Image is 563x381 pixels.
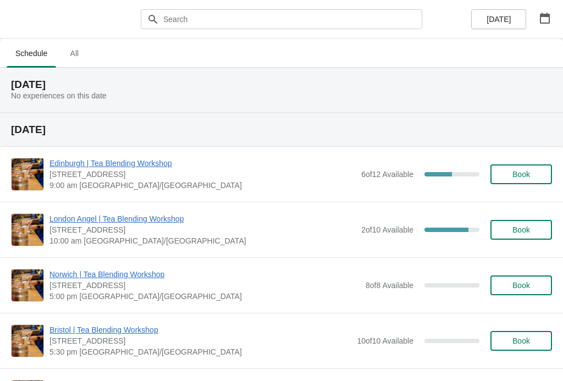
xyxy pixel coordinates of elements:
[49,180,356,191] span: 9:00 am [GEOGRAPHIC_DATA]/[GEOGRAPHIC_DATA]
[49,324,351,335] span: Bristol | Tea Blending Workshop
[60,43,88,63] span: All
[11,79,552,90] h2: [DATE]
[49,235,356,246] span: 10:00 am [GEOGRAPHIC_DATA]/[GEOGRAPHIC_DATA]
[512,225,530,234] span: Book
[490,275,552,295] button: Book
[49,169,356,180] span: [STREET_ADDRESS]
[12,158,43,190] img: Edinburgh | Tea Blending Workshop | 89 Rose Street, Edinburgh, EH2 3DT | 9:00 am Europe/London
[361,170,413,179] span: 6 of 12 Available
[49,158,356,169] span: Edinburgh | Tea Blending Workshop
[12,325,43,357] img: Bristol | Tea Blending Workshop | 73 Park Street, Bristol, BS1 5PB | 5:30 pm Europe/London
[49,280,360,291] span: [STREET_ADDRESS]
[361,225,413,234] span: 2 of 10 Available
[490,331,552,351] button: Book
[490,164,552,184] button: Book
[49,335,351,346] span: [STREET_ADDRESS]
[490,220,552,240] button: Book
[366,281,413,290] span: 8 of 8 Available
[11,124,552,135] h2: [DATE]
[49,224,356,235] span: [STREET_ADDRESS]
[512,336,530,345] span: Book
[11,91,107,100] span: No experiences on this date
[487,15,511,24] span: [DATE]
[7,43,56,63] span: Schedule
[49,346,351,357] span: 5:30 pm [GEOGRAPHIC_DATA]/[GEOGRAPHIC_DATA]
[357,336,413,345] span: 10 of 10 Available
[12,269,43,301] img: Norwich | Tea Blending Workshop | 9 Back Of The Inns, Norwich NR2 1PT, UK | 5:00 pm Europe/London
[512,170,530,179] span: Book
[12,214,43,246] img: London Angel | Tea Blending Workshop | 26 Camden Passage, The Angel, London N1 8ED, UK | 10:00 am...
[49,213,356,224] span: London Angel | Tea Blending Workshop
[49,269,360,280] span: Norwich | Tea Blending Workshop
[49,291,360,302] span: 5:00 pm [GEOGRAPHIC_DATA]/[GEOGRAPHIC_DATA]
[163,9,422,29] input: Search
[512,281,530,290] span: Book
[471,9,526,29] button: [DATE]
